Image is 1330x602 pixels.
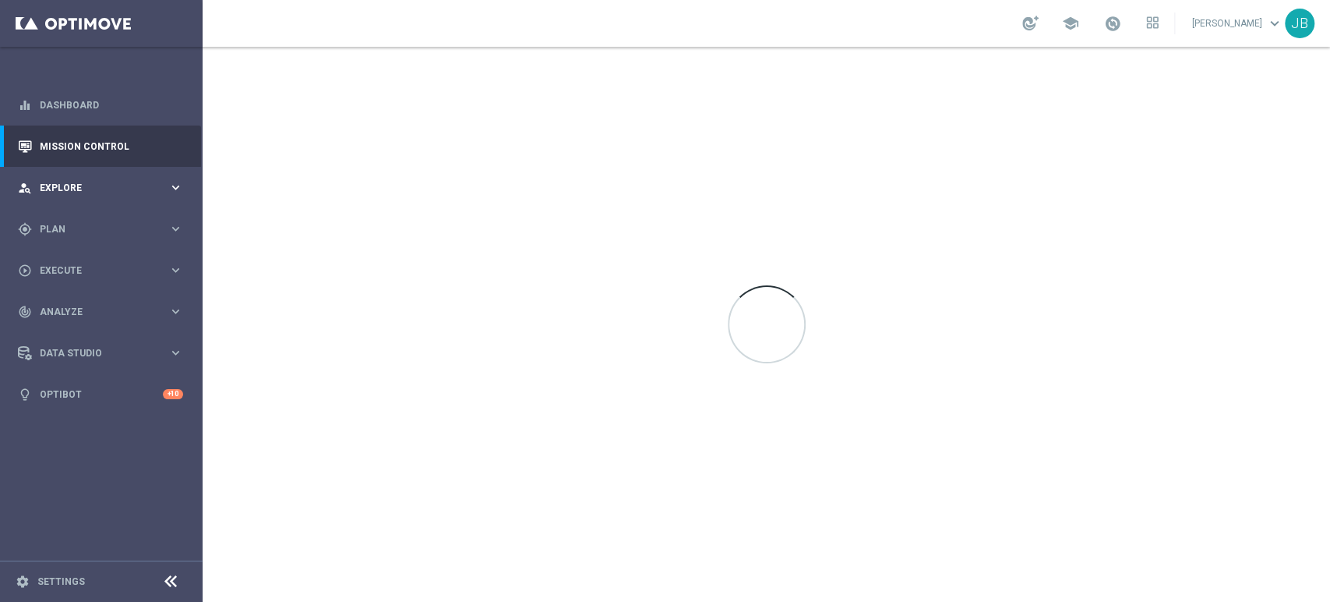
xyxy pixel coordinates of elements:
[18,222,168,236] div: Plan
[17,140,184,153] button: Mission Control
[18,374,183,415] div: Optibot
[168,221,183,236] i: keyboard_arrow_right
[17,223,184,235] button: gps_fixed Plan keyboard_arrow_right
[17,388,184,401] button: lightbulb Optibot +10
[168,263,183,278] i: keyboard_arrow_right
[18,181,168,195] div: Explore
[18,222,32,236] i: gps_fixed
[18,98,32,112] i: equalizer
[37,577,85,586] a: Settings
[40,84,183,126] a: Dashboard
[40,266,168,275] span: Execute
[18,305,32,319] i: track_changes
[17,264,184,277] button: play_circle_outline Execute keyboard_arrow_right
[17,306,184,318] button: track_changes Analyze keyboard_arrow_right
[1191,12,1285,35] a: [PERSON_NAME]keyboard_arrow_down
[40,225,168,234] span: Plan
[168,180,183,195] i: keyboard_arrow_right
[168,345,183,360] i: keyboard_arrow_right
[17,99,184,112] button: equalizer Dashboard
[18,84,183,126] div: Dashboard
[18,264,168,278] div: Execute
[40,307,168,317] span: Analyze
[40,374,163,415] a: Optibot
[1266,15,1283,32] span: keyboard_arrow_down
[1062,15,1079,32] span: school
[18,388,32,402] i: lightbulb
[1285,9,1314,38] div: JB
[40,126,183,167] a: Mission Control
[40,183,168,193] span: Explore
[40,349,168,358] span: Data Studio
[168,304,183,319] i: keyboard_arrow_right
[18,181,32,195] i: person_search
[18,126,183,167] div: Mission Control
[17,347,184,359] button: Data Studio keyboard_arrow_right
[17,182,184,194] button: person_search Explore keyboard_arrow_right
[16,575,30,589] i: settings
[163,389,183,399] div: +10
[18,264,32,278] i: play_circle_outline
[18,346,168,360] div: Data Studio
[18,305,168,319] div: Analyze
